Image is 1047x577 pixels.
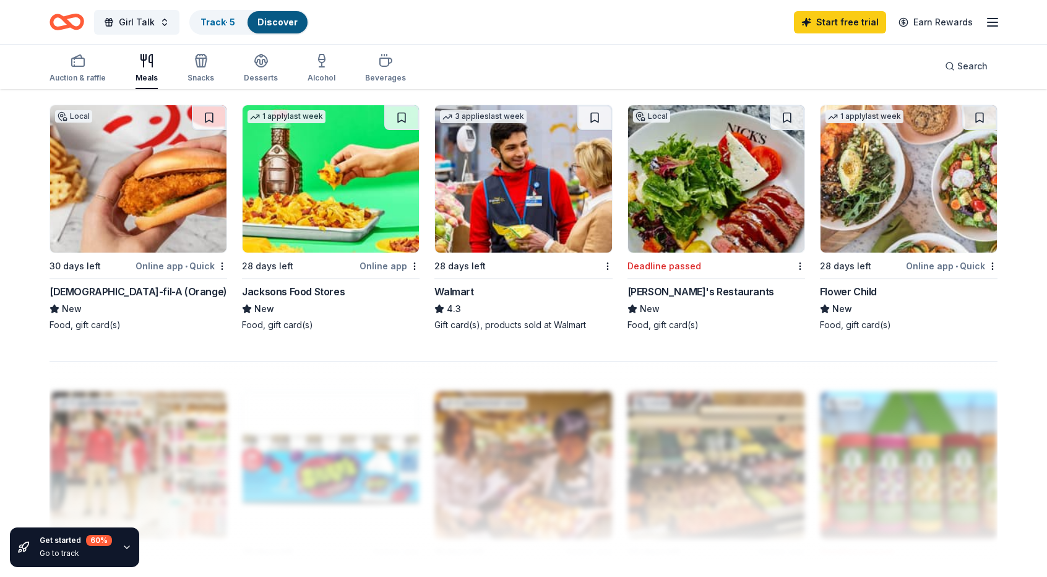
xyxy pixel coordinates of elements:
a: Image for Flower Child1 applylast week28 days leftOnline app•QuickFlower ChildNewFood, gift card(s) [820,105,997,331]
a: Home [50,7,84,37]
div: Walmart [434,284,473,299]
span: New [254,302,274,316]
button: Auction & raffle [50,48,106,89]
img: Image for Jacksons Food Stores [243,105,419,253]
div: Auction & raffle [50,73,106,83]
div: Snacks [187,73,214,83]
a: Image for Nick's RestaurantsLocalDeadline passed[PERSON_NAME]'s RestaurantsNewFood, gift card(s) [627,105,805,331]
span: • [185,261,187,271]
div: 28 days left [820,259,871,274]
div: Go to track [40,549,112,558]
div: 3 applies last week [440,110,527,123]
span: Search [957,59,988,74]
span: 4.3 [447,302,461,316]
div: Food, gift card(s) [820,319,997,331]
a: Earn Rewards [891,11,980,33]
div: 30 days left [50,259,101,274]
div: 1 apply last week [825,110,903,123]
div: 28 days left [242,259,293,274]
div: Online app Quick [906,258,997,274]
span: • [955,261,958,271]
button: Search [935,54,997,79]
button: Track· 5Discover [189,10,309,35]
div: Jacksons Food Stores [242,284,345,299]
span: New [62,302,82,316]
div: Alcohol [308,73,335,83]
img: Image for Flower Child [821,105,997,253]
div: Food, gift card(s) [627,319,805,331]
img: Image for Chick-fil-A (Orange) [50,105,226,253]
div: Online app [360,258,420,274]
button: Snacks [187,48,214,89]
div: Food, gift card(s) [50,319,227,331]
div: Gift card(s), products sold at Walmart [434,319,612,331]
div: Desserts [244,73,278,83]
div: 1 apply last week [248,110,325,123]
span: Girl Talk [119,15,155,30]
a: Image for Walmart3 applieslast week28 days leftWalmart4.3Gift card(s), products sold at Walmart [434,105,612,331]
button: Meals [136,48,158,89]
img: Image for Nick's Restaurants [628,105,804,253]
a: Image for Chick-fil-A (Orange)Local30 days leftOnline app•Quick[DEMOGRAPHIC_DATA]-fil-A (Orange)N... [50,105,227,331]
div: Online app Quick [136,258,227,274]
button: Girl Talk [94,10,179,35]
button: Alcohol [308,48,335,89]
a: Track· 5 [200,17,235,27]
div: Flower Child [820,284,877,299]
div: Food, gift card(s) [242,319,420,331]
button: Beverages [365,48,406,89]
a: Discover [257,17,298,27]
img: Image for Walmart [435,105,611,253]
div: Get started [40,535,112,546]
div: [PERSON_NAME]'s Restaurants [627,284,774,299]
div: Meals [136,73,158,83]
div: [DEMOGRAPHIC_DATA]-fil-A (Orange) [50,284,227,299]
button: Desserts [244,48,278,89]
div: Beverages [365,73,406,83]
a: Image for Jacksons Food Stores1 applylast week28 days leftOnline appJacksons Food StoresNewFood, ... [242,105,420,331]
div: Local [633,110,670,123]
div: Local [55,110,92,123]
a: Start free trial [794,11,886,33]
div: 60 % [86,535,112,546]
div: 28 days left [434,259,486,274]
div: Deadline passed [627,259,701,274]
span: New [640,302,660,316]
span: New [832,302,852,316]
